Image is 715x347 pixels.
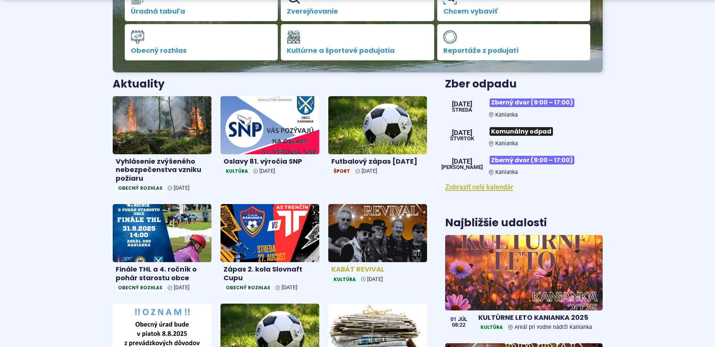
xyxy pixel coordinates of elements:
span: Kanianka [495,140,518,147]
a: Zberný dvor (9:00 – 17:00) Kanianka [DATE] streda [445,95,602,118]
a: Oslavy 81. výročia SNP Kultúra [DATE] [220,96,319,178]
a: Zobraziť celý kalendár [445,183,513,191]
a: Reportáže z podujatí [437,24,591,60]
h4: Zápas 2. kola Slovnaft Cupu [224,265,316,282]
h3: Zber odpadu [445,78,602,90]
h4: Oslavy 81. výročia SNP [224,157,316,166]
span: [DATE] [174,185,190,191]
h4: Vyhlásenie zvýšeného nebezpečenstva vzniku požiaru [116,157,208,183]
h4: Futbalový zápas [DATE] [331,157,424,166]
span: Chcem vybaviť [443,8,585,15]
span: Obecný rozhlas [131,47,272,54]
span: Kanianka [495,112,518,118]
a: Kultúrne a športové podujatia [281,24,434,60]
span: Kultúra [224,167,250,175]
a: KULTÚRNE LETO KANIANKA 2025 KultúraAreál pri vodne nádrži Kanianka 01 júl 08:22 [445,235,602,335]
span: júl [458,317,467,322]
span: Areál pri vodne nádrži Kanianka [514,324,592,330]
span: [DATE] [361,168,377,174]
a: Komunálny odpad Kanianka [DATE] štvrtok [445,124,602,147]
span: Šport [331,167,352,175]
span: [PERSON_NAME] [441,165,483,170]
span: Úradná tabuľa [131,8,272,15]
span: Zverejňovanie [287,8,428,15]
h3: Najbližšie udalosti [445,217,547,229]
a: Zápas 2. kola Slovnaft Cupu Obecný rozhlas [DATE] [220,204,319,295]
a: Futbalový zápas [DATE] Šport [DATE] [328,96,427,178]
span: [DATE] [174,284,190,291]
span: [DATE] [452,101,472,107]
a: Finále THL a 4. ročník o pohár starostu obce Obecný rozhlas [DATE] [113,204,211,295]
span: [DATE] [367,276,383,283]
h4: Finále THL a 4. ročník o pohár starostu obce [116,265,208,282]
span: Komunálny odpad [490,127,553,136]
span: [DATE] [282,284,297,291]
span: Obecný rozhlas [116,284,165,292]
a: Obecný rozhlas [125,24,278,60]
span: Zberný dvor (9:00 – 17:00) [490,98,574,107]
span: [DATE] [441,158,483,165]
span: štvrtok [450,136,474,141]
span: Kultúrne a športové podujatia [287,47,428,54]
span: [DATE] [259,168,275,174]
a: KABÁT REVIVAL Kultúra [DATE] [328,204,427,286]
span: Zberný dvor (9:00 – 17:00) [490,156,574,164]
h4: KABÁT REVIVAL [331,265,424,274]
span: streda [452,107,472,113]
a: Zberný dvor (9:00 – 17:00) Kanianka [DATE] [PERSON_NAME] [445,153,602,175]
span: Obecný rozhlas [116,184,165,192]
span: 01 [450,317,456,322]
span: Obecný rozhlas [224,284,273,292]
h4: KULTÚRNE LETO KANIANKA 2025 [478,313,599,322]
span: Kanianka [495,169,518,175]
span: Kultúra [331,275,358,283]
span: [DATE] [450,129,474,136]
h3: Aktuality [113,78,165,90]
span: Kultúra [478,323,505,331]
a: Vyhlásenie zvýšeného nebezpečenstva vzniku požiaru Obecný rozhlas [DATE] [113,96,211,195]
span: Reportáže z podujatí [443,47,585,54]
span: 08:22 [450,322,467,328]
